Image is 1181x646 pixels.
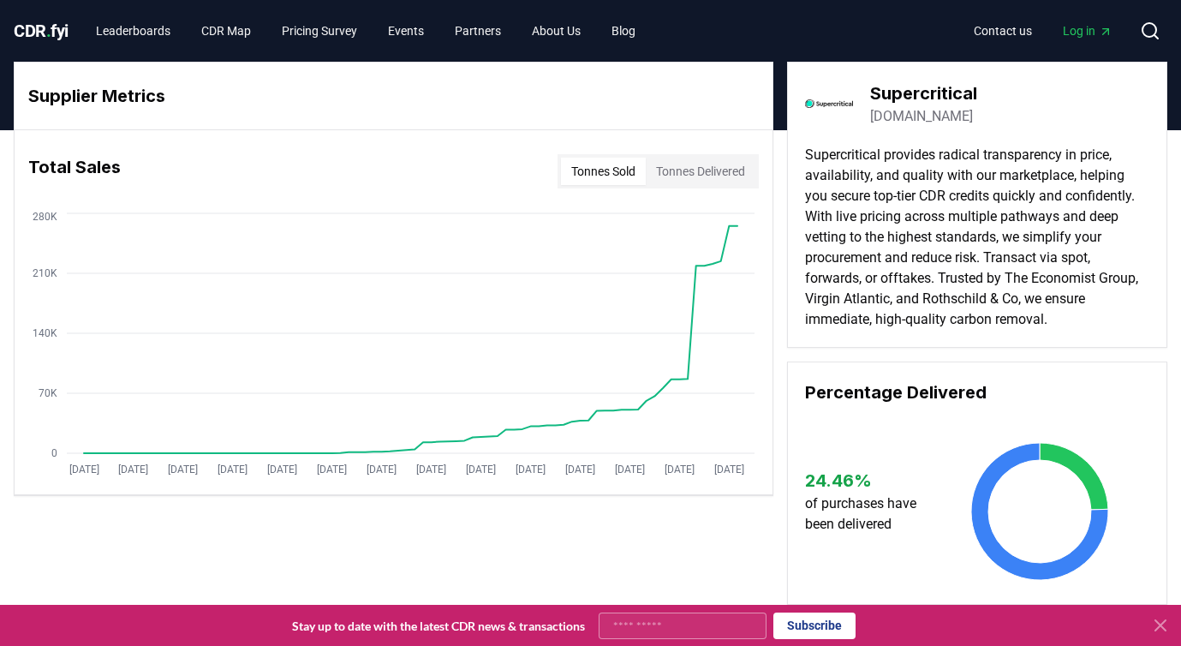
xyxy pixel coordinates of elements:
a: Contact us [960,15,1046,46]
h3: Percentage Delivered [805,380,1149,405]
tspan: [DATE] [218,464,248,476]
tspan: [DATE] [416,464,446,476]
h3: 24.46 % [805,468,932,493]
tspan: [DATE] [565,464,595,476]
tspan: [DATE] [118,464,148,476]
tspan: [DATE] [367,464,397,476]
a: Log in [1049,15,1126,46]
tspan: [DATE] [615,464,645,476]
a: Events [374,15,438,46]
tspan: [DATE] [714,464,744,476]
tspan: [DATE] [69,464,99,476]
img: Supercritical-logo [805,80,853,128]
tspan: 0 [51,447,57,459]
span: CDR fyi [14,21,69,41]
tspan: 140K [33,327,57,339]
p: of purchases have been delivered [805,493,932,535]
a: CDR Map [188,15,265,46]
tspan: 280K [33,211,57,223]
a: Leaderboards [82,15,184,46]
tspan: [DATE] [267,464,297,476]
p: Supercritical provides radical transparency in price, availability, and quality with our marketpl... [805,145,1149,330]
a: Blog [598,15,649,46]
button: Tonnes Delivered [646,158,755,185]
tspan: [DATE] [168,464,198,476]
span: Log in [1063,22,1112,39]
nav: Main [82,15,649,46]
tspan: [DATE] [317,464,347,476]
tspan: 70K [39,387,57,399]
span: . [46,21,51,41]
nav: Main [960,15,1126,46]
button: Tonnes Sold [561,158,646,185]
a: Pricing Survey [268,15,371,46]
tspan: [DATE] [516,464,546,476]
a: Partners [441,15,515,46]
tspan: [DATE] [466,464,496,476]
a: [DOMAIN_NAME] [870,106,973,127]
tspan: [DATE] [665,464,695,476]
h3: Supplier Metrics [28,83,759,109]
a: About Us [518,15,594,46]
h3: Total Sales [28,154,121,188]
a: CDR.fyi [14,19,69,43]
h3: Supercritical [870,81,977,106]
tspan: 210K [33,267,57,279]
